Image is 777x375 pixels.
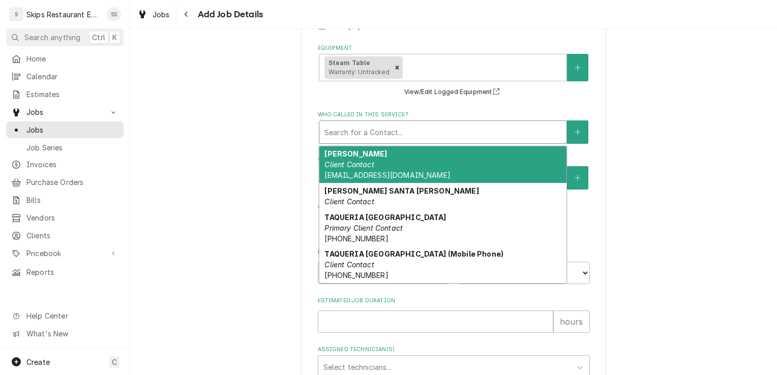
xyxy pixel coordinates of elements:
span: Vendors [26,212,118,223]
label: Estimated Arrival Time [318,248,590,256]
button: Search anythingCtrlK [6,28,124,46]
a: Vendors [6,209,124,226]
a: Go to Help Center [6,307,124,324]
em: Client Contact [324,260,374,269]
span: Jobs [26,124,118,135]
input: Date [318,262,450,284]
div: Skips Restaurant Equipment [26,9,101,20]
div: Shan Skipper's Avatar [107,7,121,21]
a: Calendar [6,68,124,85]
span: Jobs [26,107,103,117]
a: Go to Jobs [6,104,124,120]
a: Jobs [6,121,124,138]
div: Who called in this service? [318,111,590,144]
a: Invoices [6,156,124,173]
span: Purchase Orders [26,177,118,188]
span: Jobs [153,9,170,20]
a: Jobs [133,6,174,23]
label: Who should the tech(s) ask for? [318,157,590,165]
span: [PHONE_NUMBER] [324,234,388,243]
div: SS [107,7,121,21]
strong: TAQUERIA [GEOGRAPHIC_DATA] (Mobile Phone) [324,249,503,258]
label: Who called in this service? [318,111,590,119]
span: Help Center [26,310,117,321]
label: Assigned Technician(s) [318,346,590,354]
span: Create [26,358,50,366]
span: Estimates [26,89,118,100]
span: Calendar [26,71,118,82]
div: Estimated Arrival Time [318,248,590,284]
div: Attachments [318,202,590,236]
span: What's New [26,328,117,339]
label: Estimated Job Duration [318,297,590,305]
button: Navigate back [178,6,195,22]
svg: Create New Contact [575,174,581,181]
div: hours [553,310,590,333]
em: Primary Client Contact [324,224,403,232]
label: Attachments [318,202,590,210]
span: [EMAIL_ADDRESS][DOMAIN_NAME] [324,171,450,179]
strong: [PERSON_NAME] [324,149,387,158]
span: K [112,32,117,43]
div: Equipment [318,44,590,98]
div: Estimated Job Duration [318,297,590,333]
span: [PHONE_NUMBER] [324,271,388,279]
span: Bills [26,195,118,205]
strong: [PERSON_NAME] SANTA [PERSON_NAME] [324,186,479,195]
span: C [112,357,117,367]
button: View/Edit Logged Equipment [403,86,504,99]
strong: TAQUERIA [GEOGRAPHIC_DATA] [324,213,446,222]
a: Go to What's New [6,325,124,342]
button: Create New Contact [567,120,588,144]
span: Pricebook [26,248,103,259]
span: Home [26,53,118,64]
strong: Steam Table [328,59,371,67]
div: S [9,7,23,21]
svg: Create New Equipment [575,64,581,71]
span: Clients [26,230,118,241]
a: Go to Pricebook [6,245,124,262]
span: Ctrl [92,32,105,43]
em: Client Contact [324,160,374,169]
a: Bills [6,192,124,208]
button: Create New Equipment [567,54,588,81]
svg: Create New Contact [575,129,581,136]
span: Reports [26,267,118,277]
div: Who should the tech(s) ask for? [318,157,590,190]
a: Clients [6,227,124,244]
a: Purchase Orders [6,174,124,191]
span: Add Job Details [195,8,263,21]
span: Job Series [26,142,118,153]
span: Search anything [24,32,80,43]
span: Warranty: Untracked [328,68,390,76]
a: Estimates [6,86,124,103]
span: Invoices [26,159,118,170]
button: Create New Contact [567,166,588,190]
em: Client Contact [324,197,374,206]
div: Remove [object Object] [392,56,403,79]
a: Reports [6,264,124,280]
a: Job Series [6,139,124,156]
label: Equipment [318,44,590,52]
a: Home [6,50,124,67]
